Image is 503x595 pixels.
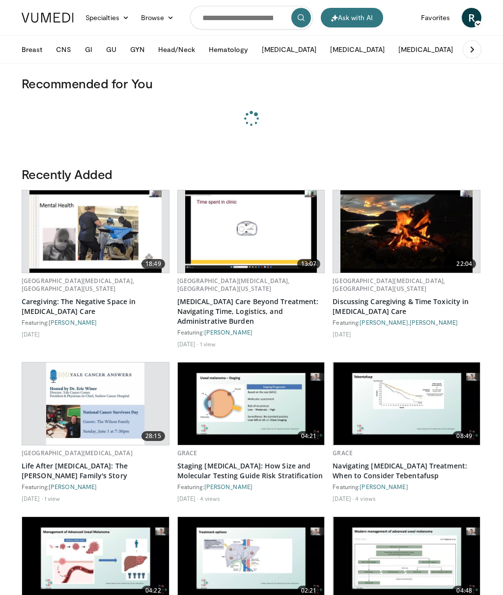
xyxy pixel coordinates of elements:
[141,431,165,441] span: 28:15
[177,340,198,348] li: [DATE]
[177,449,197,457] a: GRACE
[324,40,391,59] button: [MEDICAL_DATA]
[203,40,254,59] button: Hematology
[178,362,325,445] a: 04:21
[360,483,408,490] a: [PERSON_NAME]
[22,494,43,502] li: [DATE]
[49,319,97,326] a: [PERSON_NAME]
[333,318,480,326] div: Featuring: ,
[80,8,135,27] a: Specialties
[124,40,150,59] button: GYN
[392,40,459,59] button: [MEDICAL_DATA]
[177,494,198,502] li: [DATE]
[452,431,476,441] span: 08:49
[333,461,480,481] a: Navigating [MEDICAL_DATA] Treatment: When to Consider Tebentafusp
[22,461,169,481] a: Life After [MEDICAL_DATA]: The [PERSON_NAME] Family's Story
[177,277,290,293] a: [GEOGRAPHIC_DATA][MEDICAL_DATA], [GEOGRAPHIC_DATA][US_STATE]
[141,259,165,269] span: 18:49
[321,8,383,27] button: Ask with AI
[415,8,456,27] a: Favorites
[79,40,98,59] button: GI
[22,483,169,491] div: Featuring:
[333,277,445,293] a: [GEOGRAPHIC_DATA][MEDICAL_DATA], [GEOGRAPHIC_DATA][US_STATE]
[22,190,169,273] a: 18:49
[49,483,97,490] a: [PERSON_NAME]
[22,13,74,23] img: VuMedi Logo
[334,362,480,445] img: 3bd67980-4eda-48aa-b009-a581f1a0bb3f.620x360_q85_upscale.jpg
[462,8,481,27] a: R
[200,494,221,502] li: 4 views
[333,330,351,338] li: [DATE]
[100,40,122,59] button: GU
[333,494,354,502] li: [DATE]
[410,319,458,326] a: [PERSON_NAME]
[29,190,162,273] img: dc67cbd5-2fda-4503-87f8-eda628365524.620x360_q85_upscale.jpg
[178,190,325,273] a: 13:07
[178,362,324,445] img: 8a59c426-a137-45ea-8c19-ca9287151bc5.620x360_q85_upscale.jpg
[46,362,144,445] img: fa2bbe08-4d86-4c75-a493-0b4be777bfb0.620x360_q85_upscale.jpg
[177,328,325,336] div: Featuring:
[297,431,321,441] span: 04:21
[204,483,252,490] a: [PERSON_NAME]
[177,483,325,491] div: Featuring:
[360,319,408,326] a: [PERSON_NAME]
[256,40,322,59] button: [MEDICAL_DATA]
[333,483,480,491] div: Featuring:
[152,40,201,59] button: Head/Neck
[177,297,325,326] a: [MEDICAL_DATA] Care Beyond Treatment: Navigating Time, Logistics, and Administrative Burden
[135,8,180,27] a: Browse
[22,277,134,293] a: [GEOGRAPHIC_DATA][MEDICAL_DATA], [GEOGRAPHIC_DATA][US_STATE]
[340,190,473,273] img: 415d842b-63bb-4be2-a403-84a2d027c0c2.620x360_q85_upscale.jpg
[22,76,481,91] h3: Recommended for You
[16,40,48,59] button: Breast
[190,6,313,29] input: Search topics, interventions
[22,318,169,326] div: Featuring:
[333,362,480,445] a: 08:49
[200,340,216,348] li: 1 view
[44,494,60,502] li: 1 view
[50,40,77,59] button: CNS
[355,494,376,502] li: 4 views
[333,449,353,457] a: GRACE
[22,362,169,445] a: 28:15
[22,330,40,338] li: [DATE]
[333,297,480,316] a: Discussing Caregiving & Time Toxicity in [MEDICAL_DATA] Care
[22,166,481,182] h3: Recently Added
[22,297,169,316] a: Caregiving: The Negative Space in [MEDICAL_DATA] Care
[185,190,317,273] img: f3888434-c748-4d14-baa5-99cb361bcdbc.620x360_q85_upscale.jpg
[22,449,133,457] a: [GEOGRAPHIC_DATA][MEDICAL_DATA]
[204,329,252,336] a: [PERSON_NAME]
[452,259,476,269] span: 22:04
[177,461,325,481] a: Staging [MEDICAL_DATA]: How Size and Molecular Testing Guide Risk Stratification
[333,190,480,273] a: 22:04
[297,259,321,269] span: 13:07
